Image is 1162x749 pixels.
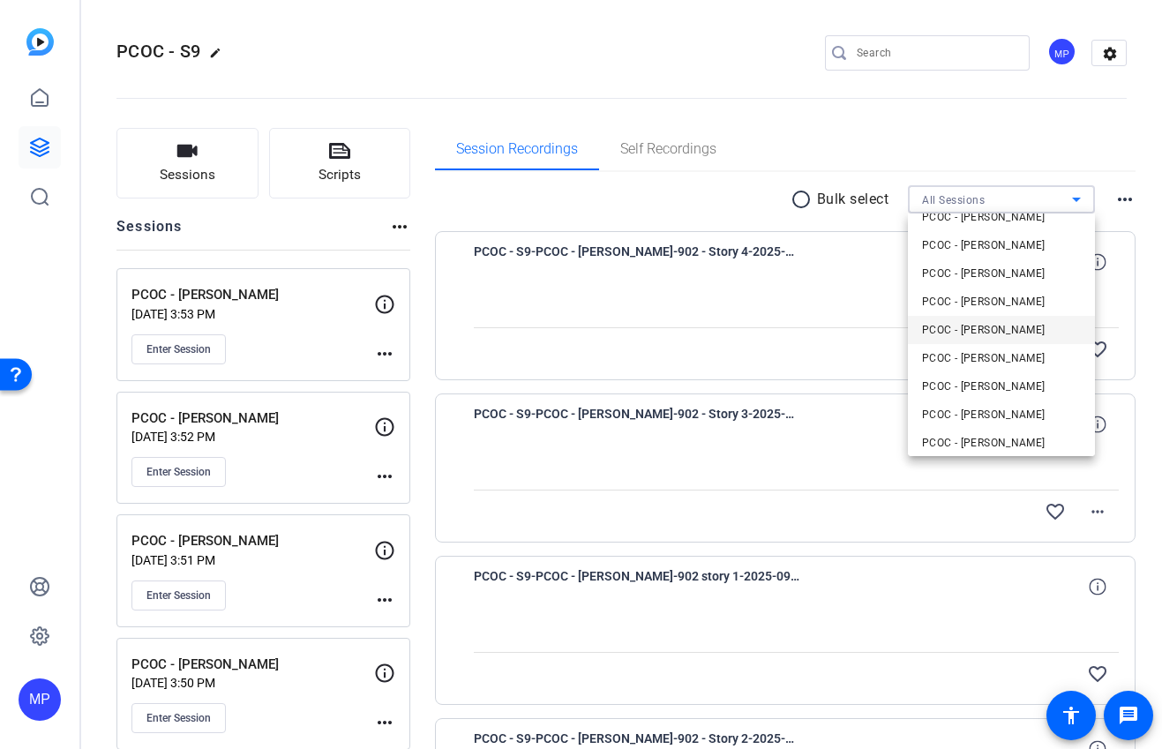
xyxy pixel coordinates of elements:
[922,235,1046,256] span: PCOC - [PERSON_NAME]
[922,263,1046,284] span: PCOC - [PERSON_NAME]
[922,404,1046,425] span: PCOC - [PERSON_NAME]
[922,348,1046,369] span: PCOC - [PERSON_NAME]
[922,432,1046,453] span: PCOC - [PERSON_NAME]
[922,376,1046,397] span: PCOC - [PERSON_NAME]
[922,319,1046,341] span: PCOC - [PERSON_NAME]
[922,291,1046,312] span: PCOC - [PERSON_NAME]
[922,206,1046,228] span: PCOC - [PERSON_NAME]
